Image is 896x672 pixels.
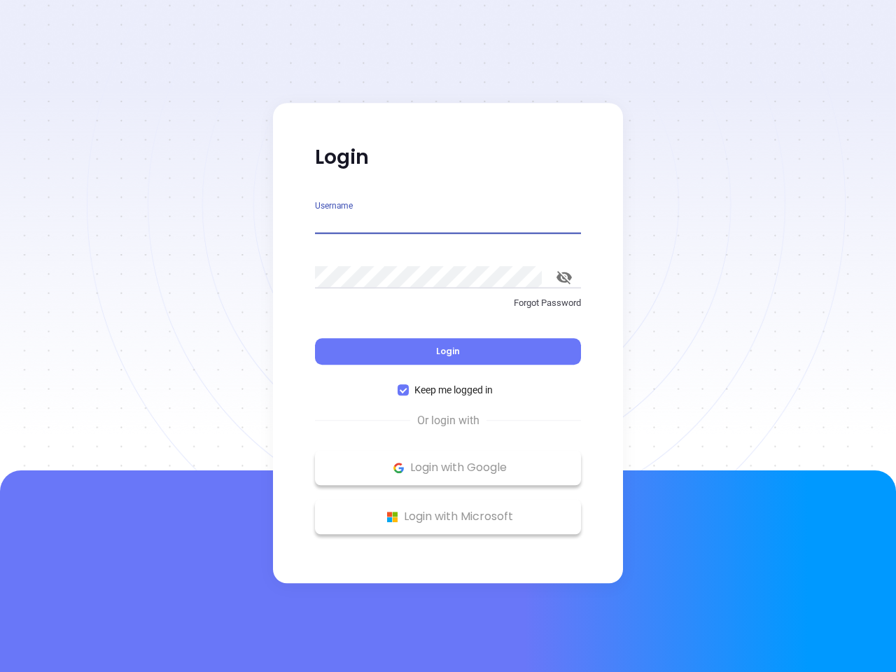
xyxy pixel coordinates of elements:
[315,296,581,321] a: Forgot Password
[384,508,401,526] img: Microsoft Logo
[315,450,581,485] button: Google Logo Login with Google
[436,345,460,357] span: Login
[315,296,581,310] p: Forgot Password
[315,338,581,365] button: Login
[390,459,407,477] img: Google Logo
[322,506,574,527] p: Login with Microsoft
[410,412,486,429] span: Or login with
[547,260,581,294] button: toggle password visibility
[315,202,353,210] label: Username
[315,499,581,534] button: Microsoft Logo Login with Microsoft
[322,457,574,478] p: Login with Google
[315,145,581,170] p: Login
[409,382,498,398] span: Keep me logged in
